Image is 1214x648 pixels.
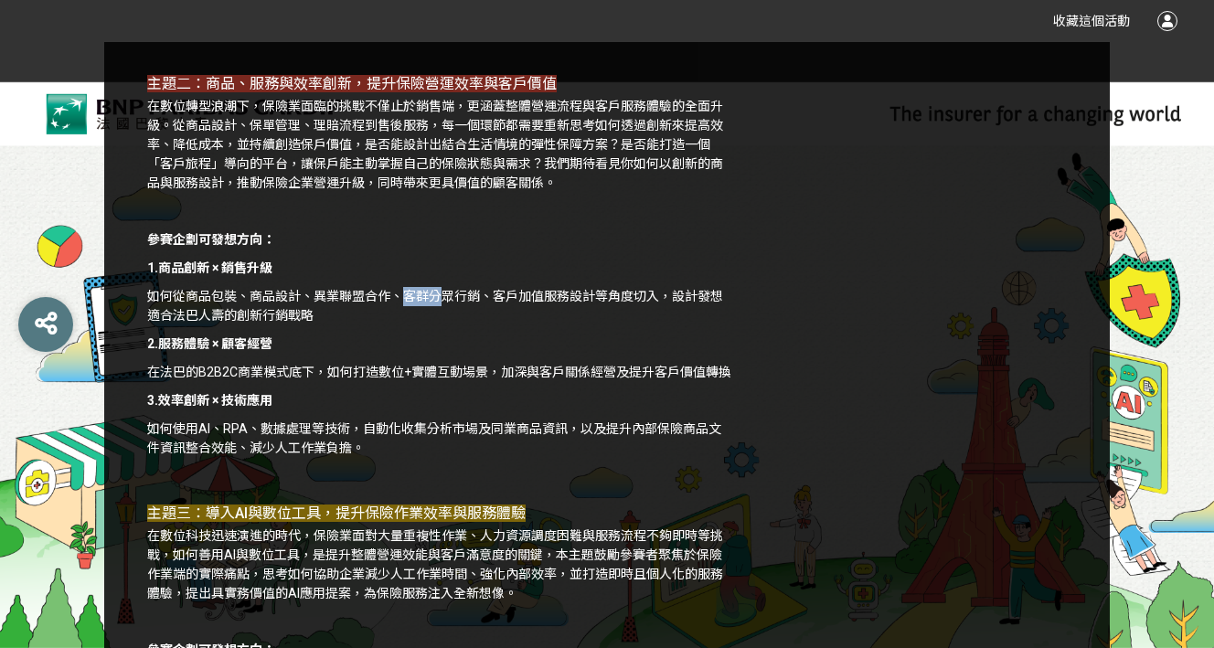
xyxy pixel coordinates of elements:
[147,505,526,522] span: 主題三：導入AI與數位工具，提升保險作業效率與服務體驗
[147,526,732,603] p: 在數位科技迅速演進的時代，保險業面對大量重複性作業、人力資源調度困難與服務流程不夠即時等挑戰，如何善用AI與數位工具，是提升整體營運效能與客戶滿意度的關鍵，本主題鼓勵參賽者聚焦於保險作業端的實際...
[147,363,732,382] p: 在法巴的B2B2C商業模式底下，如何打造數位+實體互動場景，加深與客戶關係經營及提升客戶價值轉換
[147,97,732,193] p: 在數位轉型浪潮下，保險業面臨的挑戰不僅止於銷售端，更涵蓋整體營運流程與客戶服務體驗的全面升級。從商品設計、保單管理、理賠流程到售後服務，每一個環節都需要重新思考如何透過創新來提高效率、降低成本，...
[147,75,557,92] span: 主題二：商品、服務與效率創新，提升保險營運效率與客戶價值
[147,336,272,351] strong: 2.服務體驗 × 顧客經營
[147,287,732,325] p: 如何從商品包裝、商品設計、異業聯盟合作、客群分眾行銷、客戶加值服務設計等角度切入，設計發想適合法巴人壽的創新行銷戰略
[147,260,272,275] strong: 1.商品創新 × 銷售升級
[1053,14,1130,28] span: 收藏這個活動
[147,420,732,458] p: 如何使用AI、RPA、數據處理等技術，自動化收集分析市場及同業商品資訊，以及提升內部保險商品文件資訊整合效能、減少人工作業負擔。
[147,232,275,247] strong: 參賽企劃可發想方向：
[147,393,272,408] strong: 3.效率創新 × 技術應用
